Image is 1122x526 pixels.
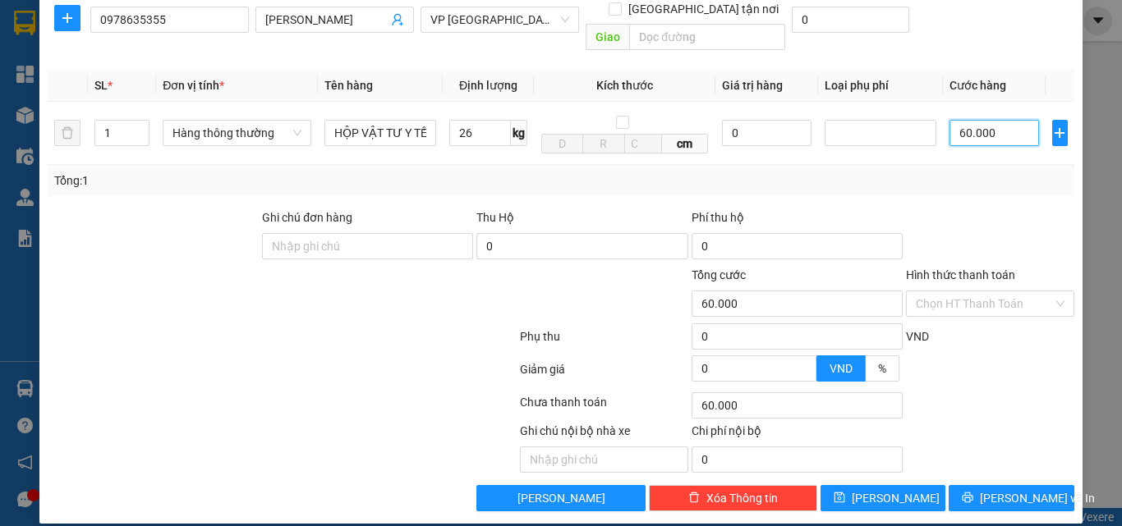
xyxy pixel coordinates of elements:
span: Kích thước [596,79,653,92]
span: Thu Hộ [476,211,514,224]
input: Cước giao hàng [792,7,909,33]
button: save[PERSON_NAME] [821,485,946,511]
span: Đơn vị tính [163,79,224,92]
label: Hình thức thanh toán [906,268,1015,281]
div: Giảm giá [518,360,690,389]
span: VND [830,362,853,375]
span: VP PHÚ SƠN [430,7,569,32]
input: C [624,134,662,153]
div: Chưa thanh toán [518,393,690,422]
div: Chi phí nội bộ [692,422,903,446]
th: Loại phụ phí [818,70,943,102]
button: delete [54,120,80,146]
span: Giá trị hàng [722,79,783,92]
input: Nhập ghi chú [520,446,688,473]
span: [PERSON_NAME] và In [980,489,1095,507]
button: plus [54,5,80,31]
span: % [878,362,886,375]
button: [PERSON_NAME] [476,485,645,511]
input: R [582,134,624,153]
span: [PERSON_NAME] [517,489,605,507]
input: D [541,134,583,153]
span: VND [906,330,929,343]
input: Dọc đường [629,24,785,50]
span: SL [94,79,108,92]
span: plus [1053,126,1067,140]
input: VD: Bàn, Ghế [324,120,436,146]
span: [PERSON_NAME] [852,489,940,507]
button: plus [1052,120,1068,146]
span: Xóa Thông tin [706,489,778,507]
span: Cước hàng [950,79,1006,92]
span: kg [511,120,527,146]
span: cm [662,134,709,153]
span: Định lượng [459,79,517,92]
span: Tổng cước [692,268,746,281]
span: plus [55,11,80,25]
span: Hàng thông thường [172,121,301,145]
div: Phí thu hộ [692,208,903,233]
span: printer [962,492,973,505]
div: Tổng: 1 [54,172,435,190]
span: user-add [391,13,404,26]
input: Ghi chú đơn hàng [262,233,473,259]
div: Phụ thu [518,327,690,356]
label: Ghi chú đơn hàng [262,211,352,224]
input: 0 [722,120,812,146]
span: Tên hàng [324,79,373,92]
div: Ghi chú nội bộ nhà xe [520,422,688,446]
span: delete [688,492,700,505]
button: printer[PERSON_NAME] và In [949,485,1074,511]
span: Giao [586,24,629,50]
button: deleteXóa Thông tin [649,485,817,511]
span: save [834,492,845,505]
